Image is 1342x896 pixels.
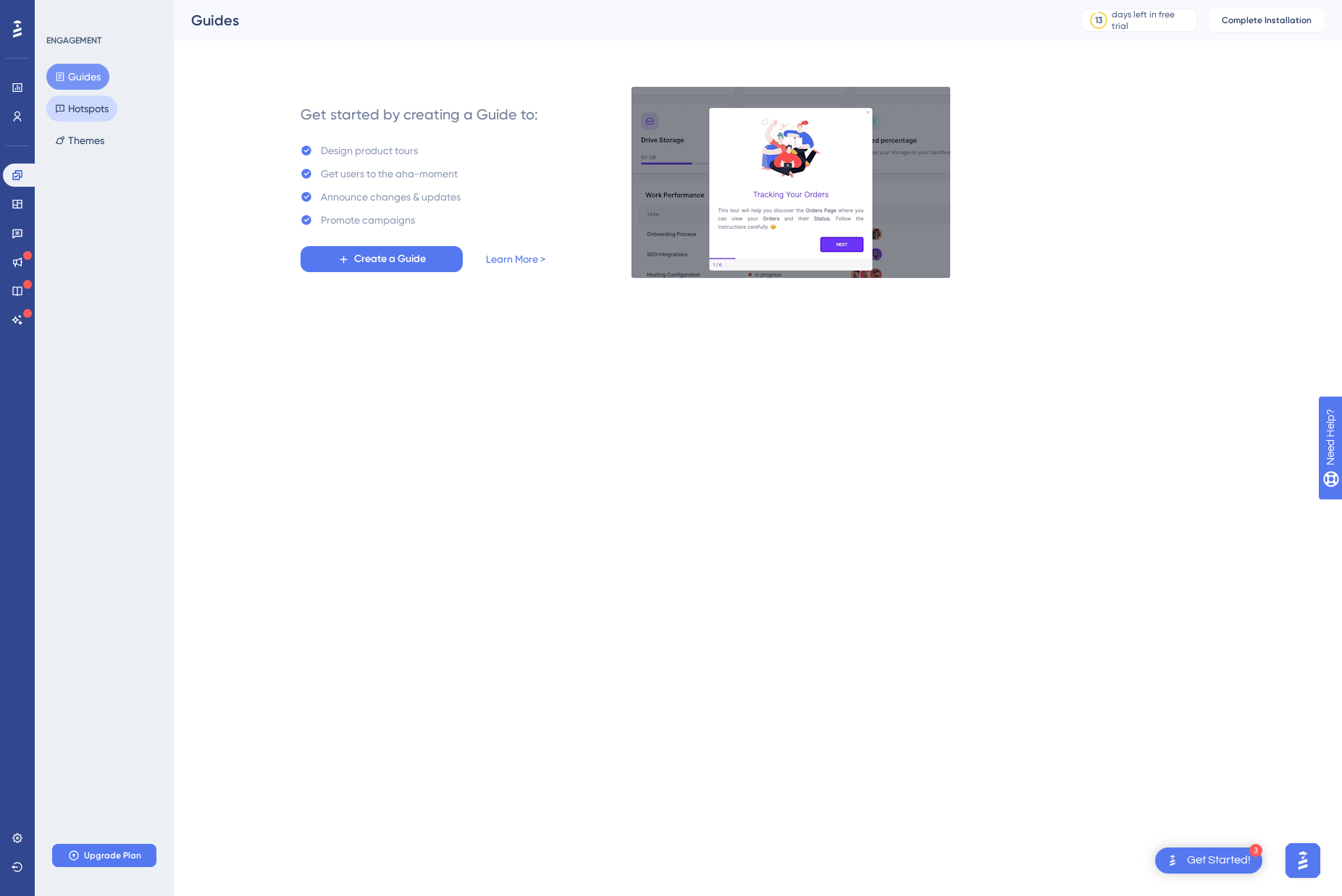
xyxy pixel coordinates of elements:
button: Hotspots [46,96,117,122]
button: Upgrade Plan [52,844,156,867]
div: Get Started! [1187,853,1251,868]
div: Get users to the aha-moment [321,165,458,182]
div: 3 [1249,844,1262,857]
button: Guides [46,64,109,90]
img: 21a29cd0e06a8f1d91b8bced9f6e1c06.gif [631,86,951,279]
div: Open Get Started! checklist, remaining modules: 3 [1155,848,1262,874]
div: Get started by creating a Guide to: [301,104,538,124]
span: Need Help? [34,4,91,21]
button: Create a Guide [301,246,463,272]
a: Learn More > [486,250,545,268]
span: Complete Installation [1222,14,1312,26]
div: Guides [191,10,1045,30]
div: 13 [1095,14,1102,26]
iframe: UserGuiding AI Assistant Launcher [1281,839,1325,882]
div: Promote campaigns [321,211,415,229]
div: Design product tours [321,142,418,159]
button: Complete Installation [1209,9,1325,32]
button: Themes [46,127,113,153]
span: Create a Guide [354,250,426,268]
span: Upgrade Plan [84,850,141,861]
div: days left in free trial [1112,9,1192,32]
div: ENGAGEMENT [46,35,101,46]
img: launcher-image-alternative-text [1164,852,1181,869]
div: Announce changes & updates [321,188,461,206]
